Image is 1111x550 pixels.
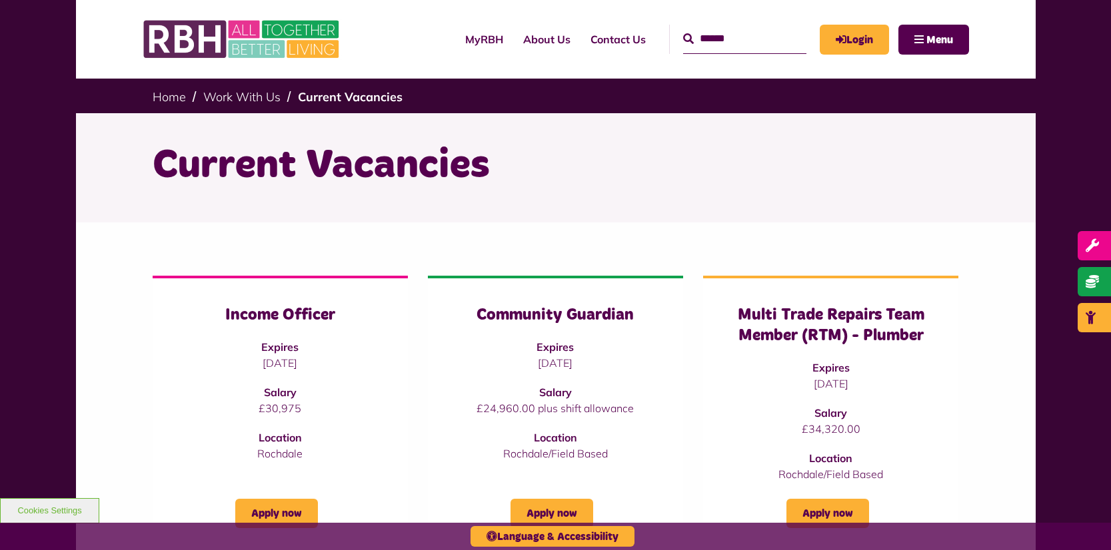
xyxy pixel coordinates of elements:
p: [DATE] [179,355,381,371]
p: [DATE] [455,355,656,371]
button: Language & Accessibility [471,526,634,547]
p: Rochdale/Field Based [455,445,656,461]
a: MyRBH [820,25,889,55]
p: £30,975 [179,400,381,416]
strong: Location [259,431,302,444]
p: £34,320.00 [730,421,932,437]
img: RBH [143,13,343,65]
iframe: Netcall Web Assistant for live chat [1051,490,1111,550]
p: Rochdale/Field Based [730,466,932,482]
h3: Income Officer [179,305,381,326]
h3: Multi Trade Repairs Team Member (RTM) - Plumber [730,305,932,346]
a: Work With Us [203,89,281,105]
strong: Salary [264,386,297,399]
p: [DATE] [730,376,932,392]
strong: Location [534,431,577,444]
a: Contact Us [580,21,656,57]
a: Apply now [786,499,869,528]
a: Apply now [235,499,318,528]
span: Menu [926,35,953,45]
a: MyRBH [455,21,513,57]
a: Home [153,89,186,105]
strong: Salary [539,386,572,399]
strong: Expires [537,340,574,354]
strong: Expires [812,361,850,374]
button: Navigation [898,25,969,55]
p: £24,960.00 plus shift allowance [455,400,656,416]
a: Apply now [511,499,593,528]
h1: Current Vacancies [153,140,959,192]
strong: Expires [261,340,299,354]
a: About Us [513,21,580,57]
h3: Community Guardian [455,305,656,326]
strong: Salary [814,406,847,419]
p: Rochdale [179,445,381,461]
a: Current Vacancies [298,89,403,105]
strong: Location [809,451,852,465]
